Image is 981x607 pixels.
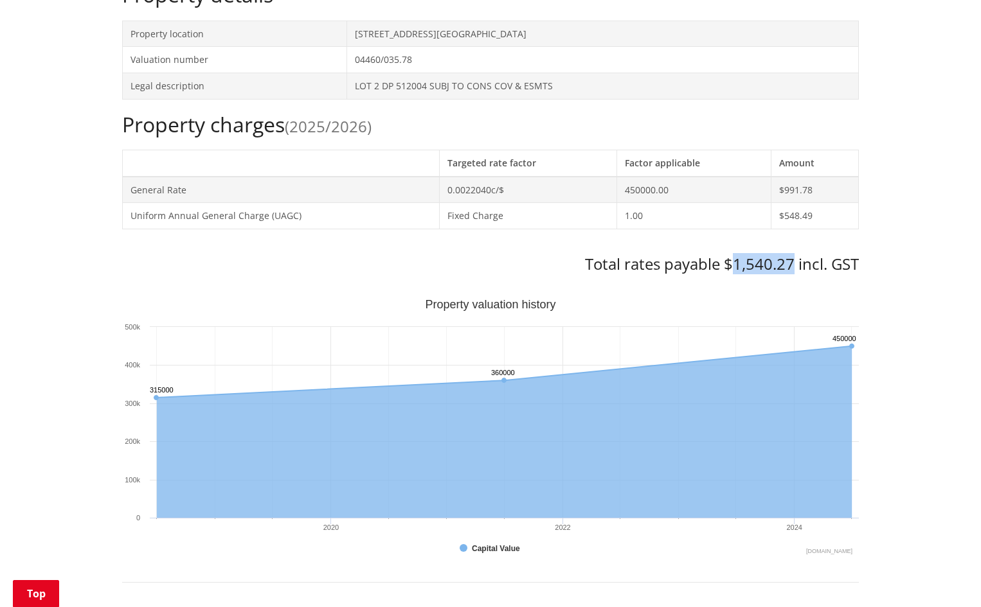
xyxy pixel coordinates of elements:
[425,298,555,311] text: Property valuation history
[123,73,347,99] td: Legal description
[346,73,858,99] td: LOT 2 DP 512004 SUBJ TO CONS COV & ESMTS
[123,177,440,203] td: General Rate
[122,255,859,274] h3: Total rates payable $1,540.27 incl. GST
[616,203,771,229] td: 1.00
[616,177,771,203] td: 450000.00
[122,299,859,556] svg: Interactive chart
[125,400,140,407] text: 300k
[125,476,140,484] text: 100k
[439,150,616,176] th: Targeted rate factor
[122,112,859,137] h2: Property charges
[13,580,59,607] a: Top
[501,378,507,383] path: Wednesday, Jun 30, 12:00, 360,000. Capital Value.
[346,47,858,73] td: 04460/035.78
[323,523,339,531] text: 2020
[439,177,616,203] td: 0.0022040c/$
[771,177,859,203] td: $991.78
[154,395,159,400] path: Saturday, Jun 30, 12:00, 315,000. Capital Value.
[491,369,515,376] text: 360000
[125,323,140,331] text: 500k
[771,203,859,229] td: $548.49
[125,437,140,445] text: 200k
[122,299,859,556] div: Property valuation history. Highcharts interactive chart.
[123,21,347,47] td: Property location
[285,116,372,137] span: (2025/2026)
[346,21,858,47] td: [STREET_ADDRESS][GEOGRAPHIC_DATA]
[833,335,856,342] text: 450000
[555,523,570,531] text: 2022
[849,343,854,348] path: Sunday, Jun 30, 12:00, 450,000. Capital Value.
[786,523,802,531] text: 2024
[460,543,522,554] button: Show Capital Value
[616,150,771,176] th: Factor applicable
[136,514,140,522] text: 0
[125,361,140,369] text: 400k
[123,47,347,73] td: Valuation number
[439,203,616,229] td: Fixed Charge
[922,553,968,599] iframe: Messenger Launcher
[771,150,859,176] th: Amount
[150,386,174,394] text: 315000
[806,548,852,554] text: Chart credits: Highcharts.com
[123,203,440,229] td: Uniform Annual General Charge (UAGC)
